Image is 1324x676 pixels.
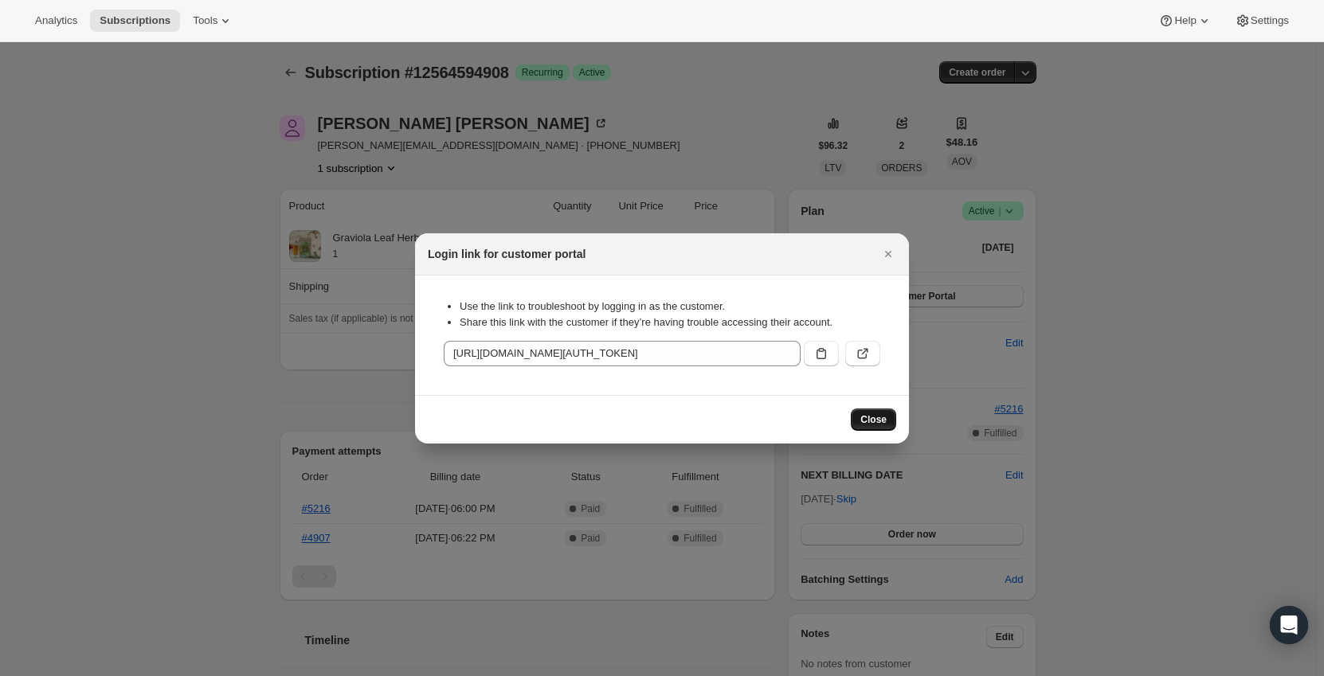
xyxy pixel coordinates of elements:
h2: Login link for customer portal [428,246,586,262]
button: Subscriptions [90,10,180,32]
button: Analytics [25,10,87,32]
button: Close [877,243,899,265]
span: Help [1174,14,1196,27]
span: Tools [193,14,217,27]
div: Open Intercom Messenger [1270,606,1308,644]
button: Tools [183,10,243,32]
li: Share this link with the customer if they’re having trouble accessing their account. [460,315,880,330]
span: Subscriptions [100,14,170,27]
span: Settings [1251,14,1289,27]
span: Analytics [35,14,77,27]
li: Use the link to troubleshoot by logging in as the customer. [460,299,880,315]
button: Close [851,408,896,431]
button: Help [1149,10,1221,32]
button: Settings [1225,10,1299,32]
span: Close [860,413,887,426]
